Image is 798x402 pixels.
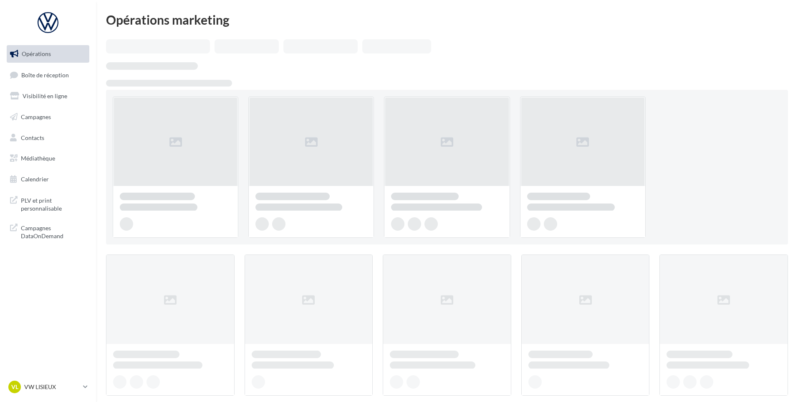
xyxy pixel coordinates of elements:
[21,222,86,240] span: Campagnes DataOnDemand
[11,383,18,391] span: VL
[5,45,91,63] a: Opérations
[21,155,55,162] span: Médiathèque
[21,113,51,120] span: Campagnes
[5,170,91,188] a: Calendrier
[5,150,91,167] a: Médiathèque
[106,13,788,26] div: Opérations marketing
[21,134,44,141] span: Contacts
[5,129,91,147] a: Contacts
[23,92,67,99] span: Visibilité en ligne
[5,191,91,216] a: PLV et print personnalisable
[5,87,91,105] a: Visibilité en ligne
[21,176,49,183] span: Calendrier
[24,383,80,391] p: VW LISIEUX
[21,195,86,213] span: PLV et print personnalisable
[21,71,69,78] span: Boîte de réception
[5,108,91,126] a: Campagnes
[5,219,91,244] a: Campagnes DataOnDemand
[7,379,89,395] a: VL VW LISIEUX
[5,66,91,84] a: Boîte de réception
[22,50,51,57] span: Opérations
